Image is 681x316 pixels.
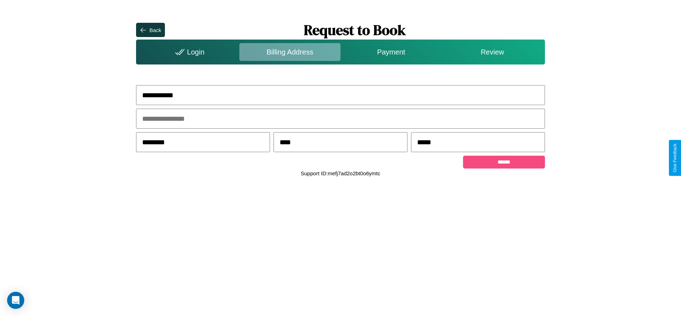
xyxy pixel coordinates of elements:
[149,27,161,33] div: Back
[7,292,24,309] div: Open Intercom Messenger
[442,43,543,61] div: Review
[239,43,340,61] div: Billing Address
[165,20,545,40] h1: Request to Book
[136,23,165,37] button: Back
[138,43,239,61] div: Login
[672,144,677,172] div: Give Feedback
[340,43,442,61] div: Payment
[301,169,380,178] p: Support ID: mefj7ad2o2bt0o6ymtc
